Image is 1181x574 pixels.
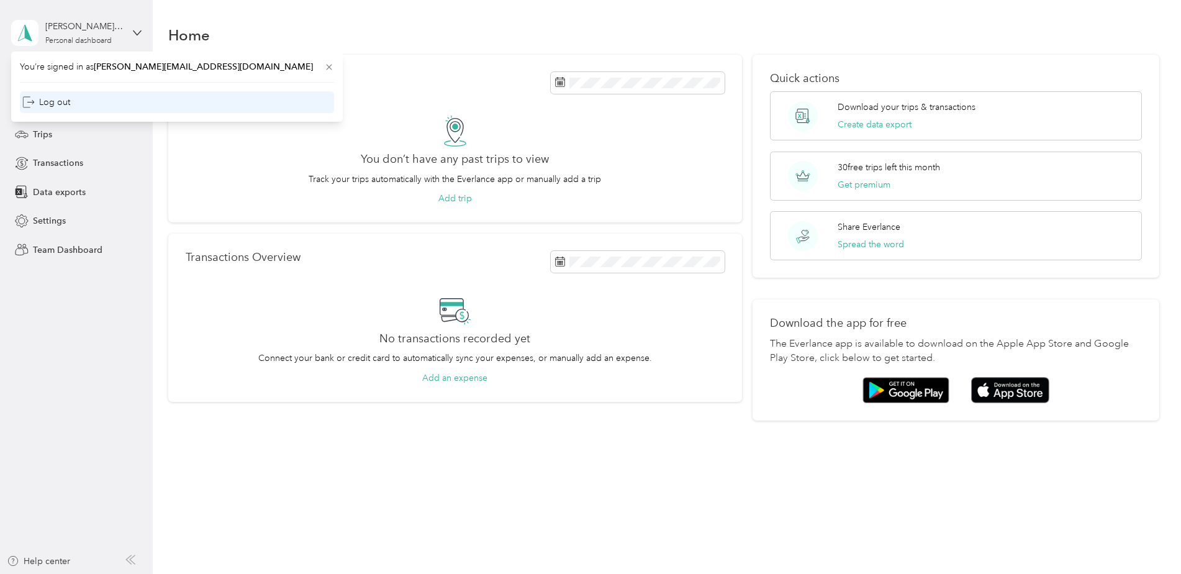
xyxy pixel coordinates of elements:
div: [PERSON_NAME][EMAIL_ADDRESS][DOMAIN_NAME] [45,20,123,33]
h2: No transactions recorded yet [379,332,530,345]
button: Add an expense [422,371,487,385]
h2: You don’t have any past trips to view [361,153,549,166]
button: Add trip [438,192,472,205]
div: Personal dashboard [45,37,112,45]
p: Download the app for free [770,317,1142,330]
p: 30 free trips left this month [838,161,940,174]
button: Spread the word [838,238,904,251]
button: Create data export [838,118,912,131]
p: Download your trips & transactions [838,101,975,114]
p: Connect your bank or credit card to automatically sync your expenses, or manually add an expense. [258,352,652,365]
span: Trips [33,128,52,141]
img: App store [971,377,1049,404]
span: Transactions [33,157,83,170]
span: [PERSON_NAME][EMAIL_ADDRESS][DOMAIN_NAME] [94,61,313,72]
p: Transactions Overview [186,251,301,264]
button: Help center [7,555,70,568]
p: Quick actions [770,72,1142,85]
h1: Home [168,29,210,42]
span: Settings [33,214,66,227]
p: The Everlance app is available to download on the Apple App Store and Google Play Store, click be... [770,337,1142,367]
span: Team Dashboard [33,244,102,257]
span: Data exports [33,186,86,199]
iframe: Everlance-gr Chat Button Frame [1111,504,1181,574]
img: Google play [862,377,949,403]
p: Share Everlance [838,221,900,234]
button: Get premium [838,178,890,191]
div: Log out [22,96,70,109]
span: You’re signed in as [20,60,334,73]
p: Track your trips automatically with the Everlance app or manually add a trip [309,173,601,186]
